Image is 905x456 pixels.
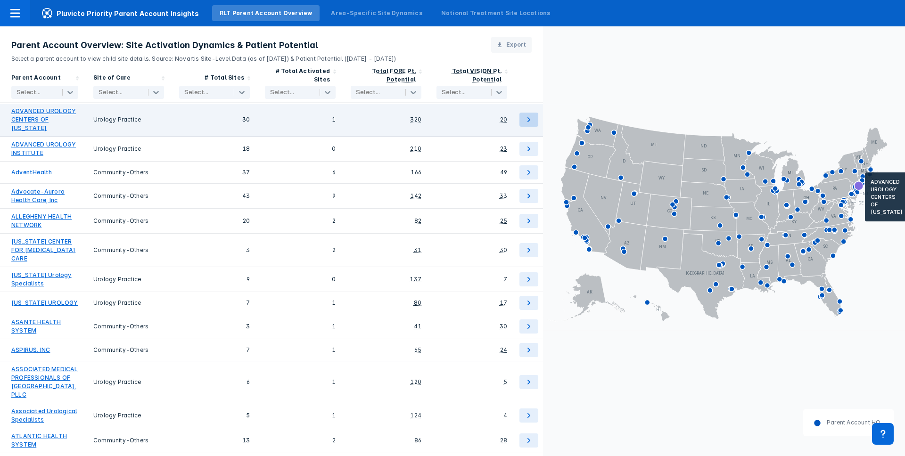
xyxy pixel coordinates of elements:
span: Pluvicto Priority Parent Account Insights [30,8,210,19]
div: 17 [500,299,507,307]
a: ASANTE HEALTH SYSTEM [11,318,78,335]
div: Sort [86,63,172,103]
div: 0 [265,140,336,157]
a: Associated Urological Specialists [11,407,78,424]
div: 80 [414,299,421,307]
div: 1 [265,365,336,399]
div: 120 [410,378,421,386]
div: 2 [265,212,336,229]
div: 3 [179,237,250,263]
div: 1 [265,407,336,424]
a: ASPIRUS, INC [11,346,50,354]
div: Community-Others [93,165,164,179]
div: 49 [500,168,507,177]
div: 166 [411,168,421,177]
div: Total VISION Pt. Potential [452,67,502,83]
div: 65 [414,346,421,354]
div: 9 [265,187,336,204]
div: Community-Others [93,212,164,229]
div: Urology Practice [93,107,164,132]
div: 1 [265,343,336,357]
div: 124 [410,411,421,420]
div: National Treatment Site Locations [441,9,551,17]
div: 9 [179,271,250,288]
div: # Total Activated Sites [265,67,330,84]
div: 43 [179,187,250,204]
div: 1 [265,296,336,310]
div: 30 [500,322,507,331]
div: 5 [503,378,507,386]
div: Sort [343,63,429,103]
div: Urology Practice [93,407,164,424]
div: 86 [414,436,421,445]
div: 24 [500,346,507,354]
div: 137 [410,275,421,284]
div: Community-Others [93,318,164,335]
div: 7 [179,296,250,310]
div: 13 [179,432,250,449]
a: National Treatment Site Locations [434,5,558,21]
p: Select a parent account to view child site details. Source: Novartis Site-Level Data (as of [DATE... [11,51,396,63]
div: 6 [265,165,336,179]
div: 31 [414,246,421,254]
div: 41 [414,322,421,331]
div: 30 [179,107,250,132]
dd: Parent Account HQ [821,418,880,427]
a: [US_STATE] CENTER FOR [MEDICAL_DATA] CARE [11,237,78,263]
div: 30 [500,246,507,254]
div: Site of Care [93,73,131,84]
div: Urology Practice [93,271,164,288]
div: Sort [172,63,257,103]
a: ASSOCIATED MEDICAL PROFESSIONALS OF [GEOGRAPHIC_DATA], PLLC [11,365,78,399]
div: 210 [410,145,421,153]
div: 23 [500,145,507,153]
div: 28 [500,436,507,445]
div: Community-Others [93,237,164,263]
a: RLT Parent Account Overview [212,5,320,21]
h3: Parent Account Overview: Site Activation Dynamics & Patient Potential [11,40,396,51]
a: ALLEGHENY HEALTH NETWORK [11,212,78,229]
div: Community-Others [93,343,164,357]
div: # Total Sites [205,73,244,84]
div: Area-Specific Site Dynamics [331,9,422,17]
div: Urology Practice [93,365,164,399]
div: 20 [500,115,507,124]
div: 82 [414,217,421,225]
div: Parent Account [11,73,61,84]
div: 2 [265,237,336,263]
div: 18 [179,140,250,157]
div: 7 [179,343,250,357]
div: 5 [179,407,250,424]
a: ATLANTIC HEALTH SYSTEM [11,432,78,449]
div: 320 [410,115,421,124]
div: Total FORE Pt. Potential [372,67,416,83]
div: 37 [179,165,250,179]
div: 1 [265,318,336,335]
div: 0 [265,271,336,288]
div: RLT Parent Account Overview [220,9,312,17]
a: ADVANCED UROLOGY INSTITUTE [11,140,78,157]
div: Support and data inquiry [872,423,894,445]
div: 20 [179,212,250,229]
div: 33 [500,192,507,200]
a: AdventHealth [11,168,52,177]
div: 6 [179,365,250,399]
a: [US_STATE] Urology Specialists [11,271,78,288]
a: Advocate-Aurora Health Care, Inc [11,187,78,204]
div: 2 [265,432,336,449]
div: Community-Others [93,432,164,449]
a: [US_STATE] UROLOGY [11,299,78,307]
div: 25 [500,217,507,225]
div: Urology Practice [93,140,164,157]
div: 7 [503,275,507,284]
div: Urology Practice [93,296,164,310]
button: Export [491,37,532,53]
div: Community-Others [93,187,164,204]
div: Sort [429,63,515,103]
div: 142 [410,192,421,200]
div: Sort [257,63,343,103]
div: 3 [179,318,250,335]
div: 1 [265,107,336,132]
div: 4 [503,411,507,420]
a: Area-Specific Site Dynamics [323,5,429,21]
